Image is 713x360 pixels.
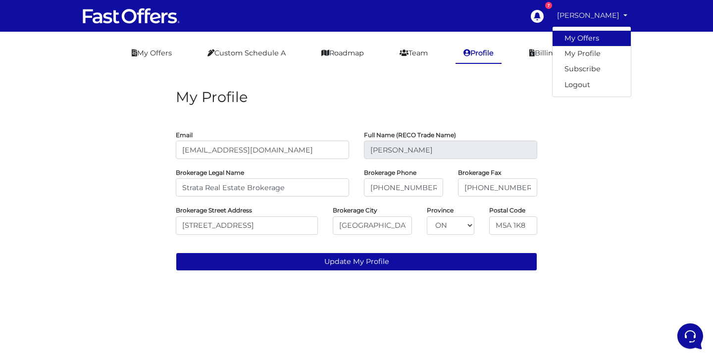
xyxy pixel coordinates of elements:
[176,171,244,174] label: Brokerage Legal Name
[553,61,631,77] a: Subscribe
[176,134,193,136] label: Email
[160,55,182,63] a: See all
[30,283,47,292] p: Home
[427,209,454,211] label: Province
[22,160,162,170] input: Search for an Article...
[553,77,631,93] a: Logout
[525,4,548,27] a: 7
[16,55,80,63] span: Your Conversations
[392,44,436,63] a: Team
[333,209,377,211] label: Brokerage City
[176,253,537,271] button: Update My Profile
[85,283,113,292] p: Messages
[364,134,456,136] label: Full Name (RECO Trade Name)
[458,178,537,197] input: Fax Number (Format: 123-456-7890)
[200,44,294,63] a: Custom Schedule A
[553,6,631,25] a: [PERSON_NAME]
[69,269,130,292] button: Messages
[552,26,631,97] div: [PERSON_NAME]
[553,46,631,61] a: My Profile
[8,8,166,40] h2: Hello [PERSON_NAME] 👋
[313,44,372,63] a: Roadmap
[124,44,180,63] a: My Offers
[8,269,69,292] button: Home
[521,44,589,63] a: Billing Portal
[153,283,166,292] p: Help
[489,209,525,211] label: Postal Code
[71,105,139,113] span: Start a Conversation
[176,209,252,211] label: Brokerage Street Address
[16,139,67,147] span: Find an Answer
[458,171,501,174] label: Brokerage Fax
[553,31,631,46] a: My Offers
[364,171,416,174] label: Brokerage Phone
[32,71,51,91] img: dark
[176,89,537,106] h2: My Profile
[456,44,502,64] a: Profile
[16,99,182,119] button: Start a Conversation
[545,2,552,9] div: 7
[675,321,705,351] iframe: Customerly Messenger Launcher
[123,139,182,147] a: Open Help Center
[364,178,443,197] input: Phone Number (Format: 123-456-7890)
[129,269,190,292] button: Help
[16,71,36,91] img: dark
[489,216,537,235] input: Postal Code (Format: A1B 2C3)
